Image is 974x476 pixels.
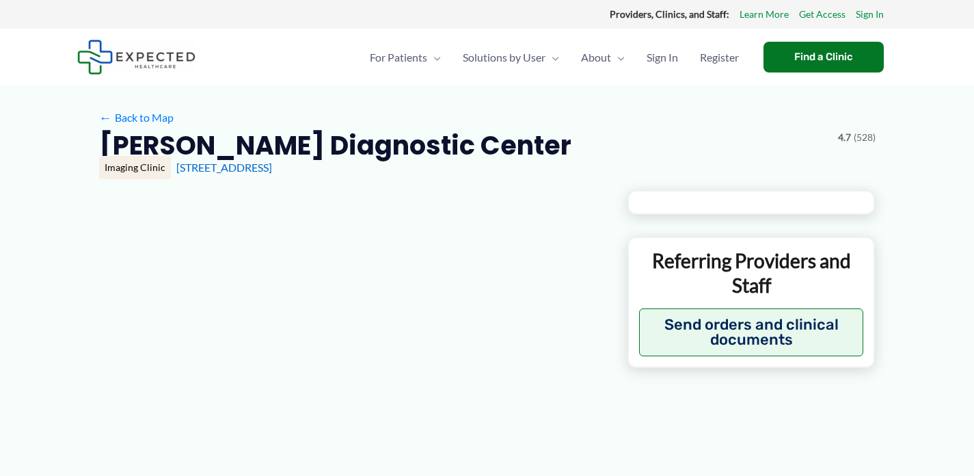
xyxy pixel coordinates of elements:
[856,5,884,23] a: Sign In
[700,34,739,81] span: Register
[799,5,846,23] a: Get Access
[581,34,611,81] span: About
[99,107,174,128] a: ←Back to Map
[99,111,112,124] span: ←
[740,5,789,23] a: Learn More
[838,129,851,146] span: 4.7
[359,34,750,81] nav: Primary Site Navigation
[610,8,729,20] strong: Providers, Clinics, and Staff:
[370,34,427,81] span: For Patients
[427,34,441,81] span: Menu Toggle
[854,129,876,146] span: (528)
[639,308,864,356] button: Send orders and clinical documents
[359,34,452,81] a: For PatientsMenu Toggle
[545,34,559,81] span: Menu Toggle
[763,42,884,72] a: Find a Clinic
[176,161,272,174] a: [STREET_ADDRESS]
[611,34,625,81] span: Menu Toggle
[452,34,570,81] a: Solutions by UserMenu Toggle
[647,34,678,81] span: Sign In
[639,248,864,298] p: Referring Providers and Staff
[463,34,545,81] span: Solutions by User
[99,129,571,162] h2: [PERSON_NAME] Diagnostic Center
[77,40,195,75] img: Expected Healthcare Logo - side, dark font, small
[689,34,750,81] a: Register
[636,34,689,81] a: Sign In
[570,34,636,81] a: AboutMenu Toggle
[99,156,171,179] div: Imaging Clinic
